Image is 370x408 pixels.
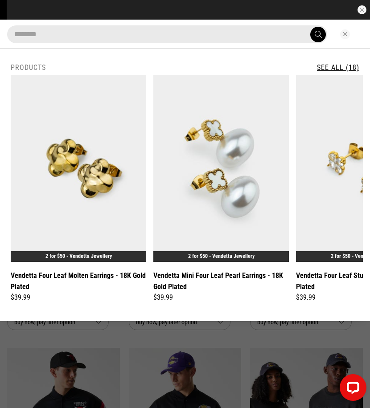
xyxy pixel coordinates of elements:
a: 2 for $50 - Vendetta Jewellery [188,253,255,259]
a: Vendetta Four Leaf Molten Earrings - 18K Gold Plated [11,270,146,292]
iframe: Customer reviews powered by Trustpilot [125,5,259,14]
div: $39.99 [11,292,146,303]
a: 2 for $50 - Vendetta Jewellery [45,253,112,259]
img: Vendetta Four Leaf Molten Earrings - 18k Gold Plated in Gold [11,75,146,262]
iframe: LiveChat chat widget [333,371,370,408]
h2: Products [11,63,46,72]
a: Vendetta Mini Four Leaf Pearl Earrings - 18K Gold Plated [153,270,289,292]
img: Vendetta Mini Four Leaf Pearl Earrings - 18k Gold Plated in Gold [153,75,289,262]
button: Close search [340,29,350,39]
a: See All (18) [317,63,359,72]
div: $39.99 [153,292,289,303]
